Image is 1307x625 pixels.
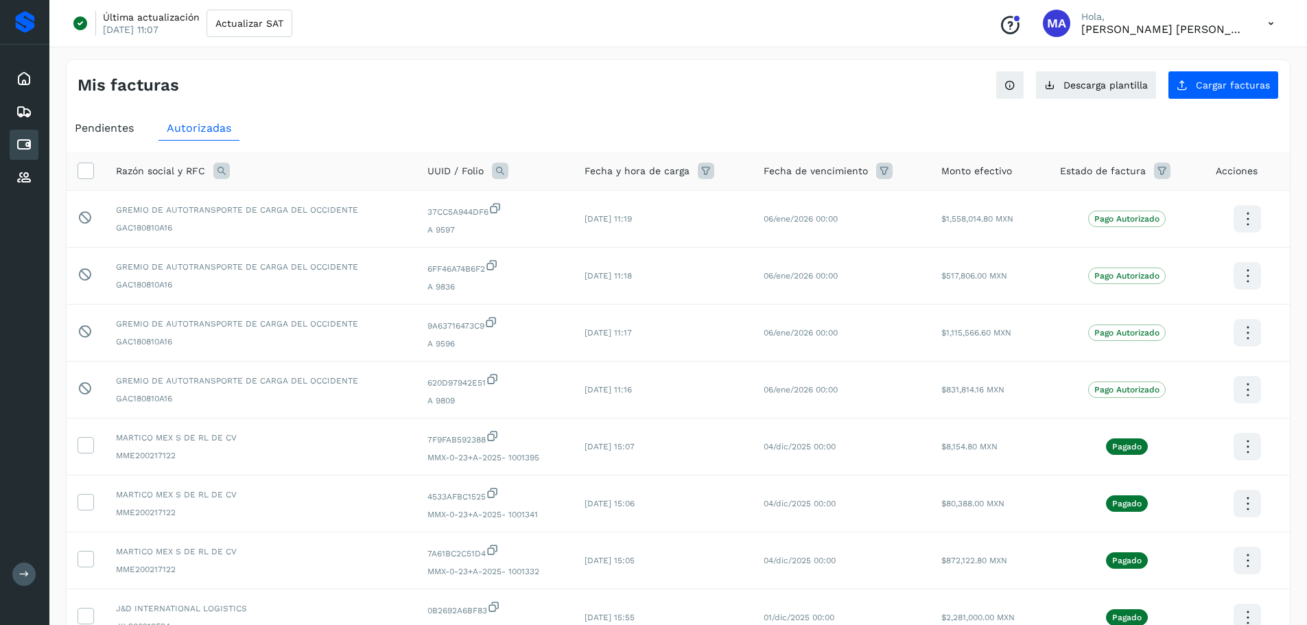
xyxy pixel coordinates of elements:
span: MME200217122 [116,449,405,462]
span: GREMIO DE AUTOTRANSPORTE DE CARGA DEL OCCIDENTE [116,375,405,387]
span: 06/ene/2026 00:00 [764,214,838,224]
span: $1,115,566.60 MXN [941,328,1011,338]
span: 06/ene/2026 00:00 [764,385,838,394]
span: Razón social y RFC [116,164,205,178]
span: GREMIO DE AUTOTRANSPORTE DE CARGA DEL OCCIDENTE [116,261,405,273]
h4: Mis facturas [78,75,179,95]
span: $2,281,000.00 MXN [941,613,1015,622]
div: Cuentas por pagar [10,130,38,160]
span: $1,558,014.80 MXN [941,214,1013,224]
span: 04/dic/2025 00:00 [764,499,836,508]
span: [DATE] 11:16 [585,385,632,394]
div: Embarques [10,97,38,127]
span: 37CC5A944DF6 [427,202,563,218]
p: Pago Autorizado [1094,271,1159,281]
span: [DATE] 15:06 [585,499,635,508]
p: Última actualización [103,11,200,23]
span: [DATE] 11:18 [585,271,632,281]
span: Fecha de vencimiento [764,164,868,178]
span: A 9596 [427,338,563,350]
span: 04/dic/2025 00:00 [764,442,836,451]
span: MARTICO MEX S DE RL DE CV [116,545,405,558]
span: Estado de factura [1060,164,1146,178]
span: Actualizar SAT [215,19,283,28]
span: GAC180810A16 [116,222,405,234]
span: $831,814.16 MXN [941,385,1004,394]
p: Pagado [1112,499,1142,508]
span: GAC180810A16 [116,279,405,291]
span: GAC180810A16 [116,392,405,405]
span: [DATE] 15:07 [585,442,635,451]
span: MME200217122 [116,506,405,519]
span: Monto efectivo [941,164,1012,178]
span: A 9836 [427,281,563,293]
span: 06/ene/2026 00:00 [764,271,838,281]
span: A 9597 [427,224,563,236]
span: UUID / Folio [427,164,484,178]
span: Cargar facturas [1196,80,1270,90]
span: 7A61BC2C51D4 [427,543,563,560]
span: [DATE] 11:19 [585,214,632,224]
span: Pendientes [75,121,134,134]
span: 06/ene/2026 00:00 [764,328,838,338]
div: Proveedores [10,163,38,193]
div: Inicio [10,64,38,94]
p: Pago Autorizado [1094,385,1159,394]
span: Descarga plantilla [1063,80,1148,90]
span: [DATE] 15:05 [585,556,635,565]
p: Pagado [1112,556,1142,565]
span: GREMIO DE AUTOTRANSPORTE DE CARGA DEL OCCIDENTE [116,204,405,216]
span: GAC180810A16 [116,335,405,348]
span: $872,122.80 MXN [941,556,1007,565]
p: Hola, [1081,11,1246,23]
button: Actualizar SAT [207,10,292,37]
button: Cargar facturas [1168,71,1279,99]
span: 9A63716473C9 [427,316,563,332]
span: [DATE] 11:17 [585,328,632,338]
span: A 9809 [427,394,563,407]
span: 620D97942E51 [427,373,563,389]
span: 7F9FAB592388 [427,429,563,446]
span: 4533AFBC1525 [427,486,563,503]
span: 01/dic/2025 00:00 [764,613,834,622]
span: [DATE] 15:55 [585,613,635,622]
span: J&D INTERNATIONAL LOGISTICS [116,602,405,615]
span: Acciones [1216,164,1258,178]
span: MARTICO MEX S DE RL DE CV [116,488,405,501]
span: MARTICO MEX S DE RL DE CV [116,432,405,444]
button: Descarga plantilla [1035,71,1157,99]
p: Pagado [1112,613,1142,622]
span: Autorizadas [167,121,231,134]
span: 0B2692A6BF83 [427,600,563,617]
span: $80,388.00 MXN [941,499,1004,508]
span: MMX-0-23+A-2025- 1001332 [427,565,563,578]
span: MMX-0-23+A-2025- 1001341 [427,508,563,521]
span: Fecha y hora de carga [585,164,690,178]
span: MMX-0-23+A-2025- 1001395 [427,451,563,464]
span: GREMIO DE AUTOTRANSPORTE DE CARGA DEL OCCIDENTE [116,318,405,330]
span: 04/dic/2025 00:00 [764,556,836,565]
span: $8,154.80 MXN [941,442,998,451]
span: MME200217122 [116,563,405,576]
p: Pago Autorizado [1094,328,1159,338]
span: 6FF46A74B6F2 [427,259,563,275]
p: Mario Alvaro Perez [1081,23,1246,36]
p: Pago Autorizado [1094,214,1159,224]
p: Pagado [1112,442,1142,451]
span: $517,806.00 MXN [941,271,1007,281]
p: [DATE] 11:07 [103,23,158,36]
